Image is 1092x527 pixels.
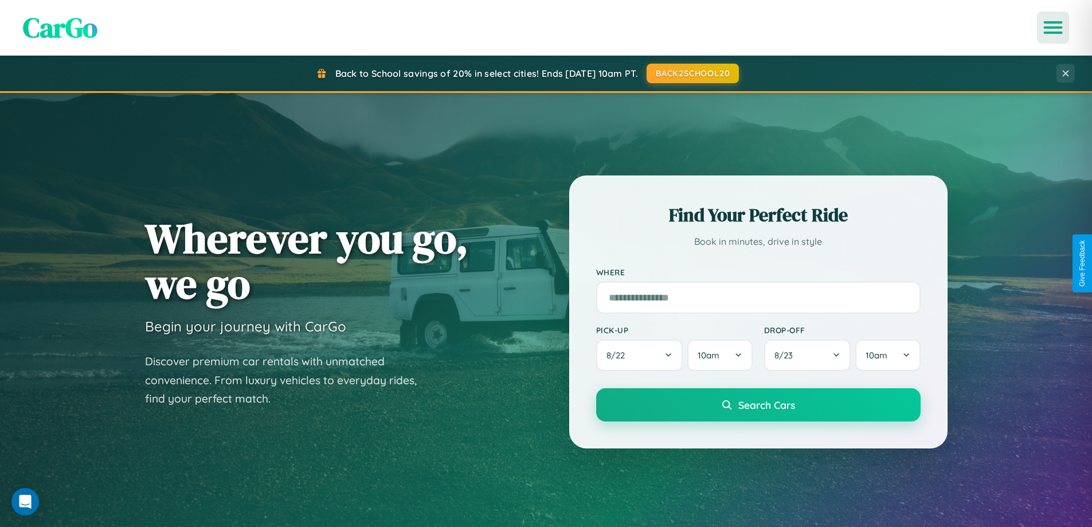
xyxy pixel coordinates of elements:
button: 8/23 [764,339,851,371]
span: 10am [866,350,887,361]
span: Search Cars [738,399,795,411]
label: Pick-up [596,325,753,335]
button: 10am [855,339,920,371]
div: Give Feedback [1078,240,1086,287]
p: Book in minutes, drive in style [596,233,921,250]
label: Drop-off [764,325,921,335]
p: Discover premium car rentals with unmatched convenience. From luxury vehicles to everyday rides, ... [145,352,432,408]
span: 10am [698,350,719,361]
span: 8 / 22 [606,350,631,361]
h1: Wherever you go, we go [145,216,468,306]
span: CarGo [23,9,97,46]
button: Open menu [1037,11,1069,44]
button: BACK2SCHOOL20 [647,64,739,83]
span: 8 / 23 [774,350,799,361]
button: 8/22 [596,339,683,371]
div: Open Intercom Messenger [11,488,39,516]
button: Search Cars [596,388,921,421]
span: Back to School savings of 20% in select cities! Ends [DATE] 10am PT. [335,68,638,79]
h3: Begin your journey with CarGo [145,318,346,335]
label: Where [596,267,921,277]
button: 10am [687,339,752,371]
h2: Find Your Perfect Ride [596,202,921,228]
